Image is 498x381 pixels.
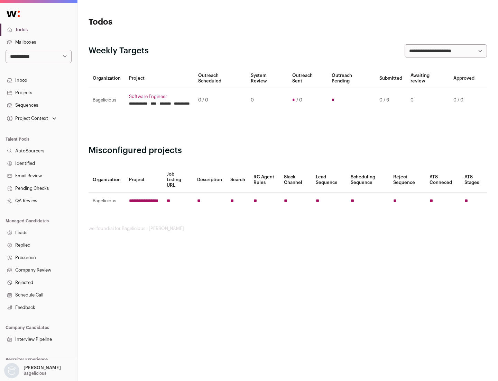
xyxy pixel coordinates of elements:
[89,17,221,28] h1: Todos
[4,363,19,378] img: nopic.png
[193,167,226,193] th: Description
[3,7,24,21] img: Wellfound
[89,88,125,112] td: Bagelicious
[425,167,460,193] th: ATS Conneced
[312,167,347,193] th: Lead Sequence
[89,45,149,56] h2: Weekly Targets
[89,226,487,231] footer: wellfound:ai for Bagelicious - [PERSON_NAME]
[406,69,449,88] th: Awaiting review
[375,88,406,112] td: 0 / 6
[226,167,249,193] th: Search
[406,88,449,112] td: 0
[328,69,375,88] th: Outreach Pending
[280,167,312,193] th: Slack Channel
[89,167,125,193] th: Organization
[125,69,194,88] th: Project
[24,365,61,371] p: [PERSON_NAME]
[6,114,58,123] button: Open dropdown
[347,167,389,193] th: Scheduling Sequence
[194,88,247,112] td: 0 / 0
[89,193,125,210] td: Bagelicious
[194,69,247,88] th: Outreach Scheduled
[449,69,479,88] th: Approved
[163,167,193,193] th: Job Listing URL
[89,145,487,156] h2: Misconfigured projects
[288,69,328,88] th: Outreach Sent
[89,69,125,88] th: Organization
[6,116,48,121] div: Project Context
[3,363,62,378] button: Open dropdown
[389,167,426,193] th: Reject Sequence
[247,69,288,88] th: System Review
[249,167,279,193] th: RC Agent Rules
[129,94,190,99] a: Software Engineer
[449,88,479,112] td: 0 / 0
[375,69,406,88] th: Submitted
[460,167,487,193] th: ATS Stages
[247,88,288,112] td: 0
[24,371,46,376] p: Bagelicious
[296,97,302,103] span: / 0
[125,167,163,193] th: Project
